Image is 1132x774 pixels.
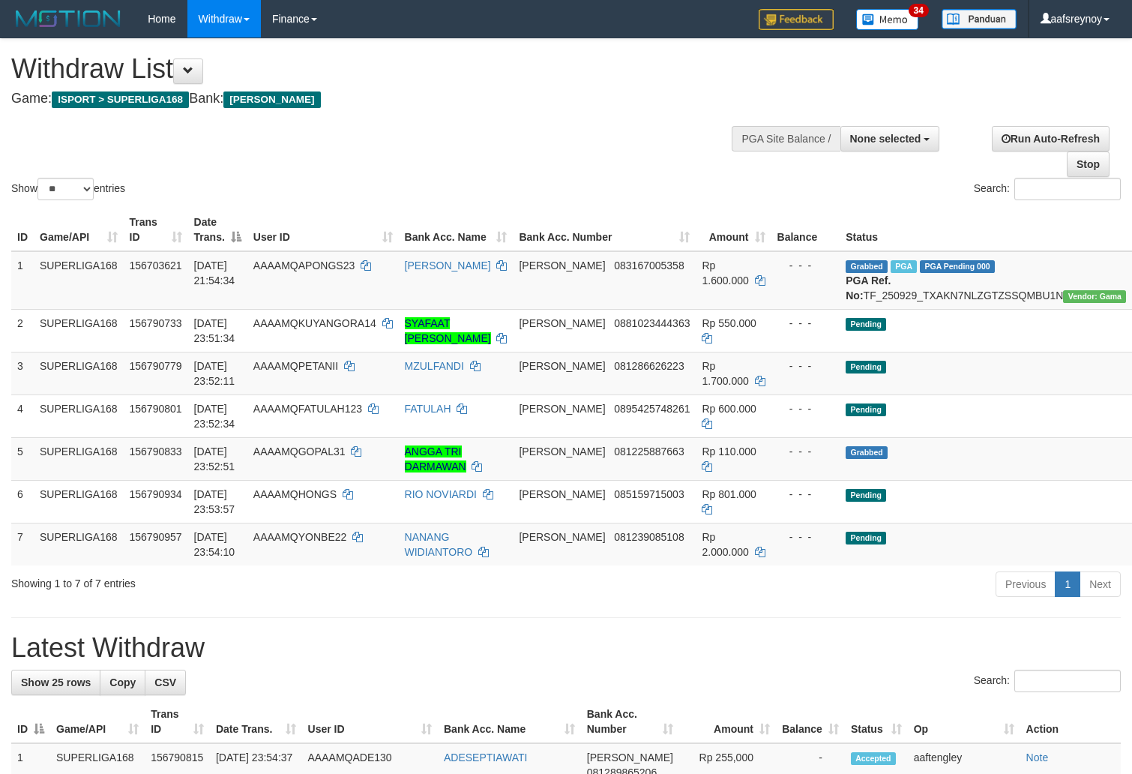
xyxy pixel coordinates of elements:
[702,488,756,500] span: Rp 801.000
[223,91,320,108] span: [PERSON_NAME]
[519,360,605,372] span: [PERSON_NAME]
[974,178,1121,200] label: Search:
[11,251,34,310] td: 1
[253,259,355,271] span: AAAAMQAPONGS23
[840,251,1132,310] td: TF_250929_TXAKN7NLZGTZSSQMBU1N
[920,260,995,273] span: PGA Pending
[777,444,834,459] div: - - -
[1055,571,1080,597] a: 1
[11,178,125,200] label: Show entries
[438,700,581,743] th: Bank Acc. Name: activate to sort column ascending
[614,259,684,271] span: Copy 083167005358 to clipboard
[614,317,690,329] span: Copy 0881023444363 to clipboard
[34,352,124,394] td: SUPERLIGA168
[194,360,235,387] span: [DATE] 23:52:11
[942,9,1017,29] img: panduan.png
[992,126,1110,151] a: Run Auto-Refresh
[846,446,888,459] span: Grabbed
[974,670,1121,692] label: Search:
[759,9,834,30] img: Feedback.jpg
[519,445,605,457] span: [PERSON_NAME]
[253,317,376,329] span: AAAAMQKUYANGORA14
[34,251,124,310] td: SUPERLIGA168
[771,208,840,251] th: Balance
[702,403,756,415] span: Rp 600.000
[194,317,235,344] span: [DATE] 23:51:34
[130,403,182,415] span: 156790801
[130,445,182,457] span: 156790833
[840,208,1132,251] th: Status
[145,670,186,695] a: CSV
[188,208,247,251] th: Date Trans.: activate to sort column descending
[519,531,605,543] span: [PERSON_NAME]
[405,360,464,372] a: MZULFANDI
[109,676,136,688] span: Copy
[11,437,34,480] td: 5
[34,480,124,523] td: SUPERLIGA168
[130,360,182,372] span: 156790779
[11,523,34,565] td: 7
[194,488,235,515] span: [DATE] 23:53:57
[846,318,886,331] span: Pending
[405,403,451,415] a: FATULAH
[130,317,182,329] span: 156790733
[1063,290,1126,303] span: Vendor URL: https://trx31.1velocity.biz
[614,403,690,415] span: Copy 0895425748261 to clipboard
[846,489,886,502] span: Pending
[519,403,605,415] span: [PERSON_NAME]
[513,208,696,251] th: Bank Acc. Number: activate to sort column ascending
[302,700,438,743] th: User ID: activate to sort column ascending
[405,488,477,500] a: RIO NOVIARDI
[1026,751,1049,763] a: Note
[11,394,34,437] td: 4
[405,531,473,558] a: NANANG WIDIANTORO
[891,260,917,273] span: Marked by aafchhiseyha
[11,352,34,394] td: 3
[702,531,748,558] span: Rp 2.000.000
[850,133,921,145] span: None selected
[11,633,1121,663] h1: Latest Withdraw
[124,208,188,251] th: Trans ID: activate to sort column ascending
[777,529,834,544] div: - - -
[777,258,834,273] div: - - -
[405,259,491,271] a: [PERSON_NAME]
[845,700,908,743] th: Status: activate to sort column ascending
[34,523,124,565] td: SUPERLIGA168
[405,445,466,472] a: ANGGA TRI DARMAWAN
[130,531,182,543] span: 156790957
[11,7,125,30] img: MOTION_logo.png
[581,700,679,743] th: Bank Acc. Number: activate to sort column ascending
[702,445,756,457] span: Rp 110.000
[11,570,460,591] div: Showing 1 to 7 of 7 entries
[519,488,605,500] span: [PERSON_NAME]
[11,91,740,106] h4: Game: Bank:
[996,571,1056,597] a: Previous
[253,445,346,457] span: AAAAMQGOPAL31
[11,700,50,743] th: ID: activate to sort column descending
[34,309,124,352] td: SUPERLIGA168
[444,751,528,763] a: ADESEPTIAWATI
[702,259,748,286] span: Rp 1.600.000
[846,361,886,373] span: Pending
[253,488,337,500] span: AAAAMQHONGS
[11,480,34,523] td: 6
[253,360,338,372] span: AAAAMQPETANII
[34,437,124,480] td: SUPERLIGA168
[130,259,182,271] span: 156703621
[34,394,124,437] td: SUPERLIGA168
[405,317,491,344] a: SYAFAAT [PERSON_NAME]
[210,700,302,743] th: Date Trans.: activate to sort column ascending
[100,670,145,695] a: Copy
[50,700,145,743] th: Game/API: activate to sort column ascending
[777,401,834,416] div: - - -
[909,4,929,17] span: 34
[776,700,845,743] th: Balance: activate to sort column ascending
[247,208,399,251] th: User ID: activate to sort column ascending
[11,208,34,251] th: ID
[11,670,100,695] a: Show 25 rows
[21,676,91,688] span: Show 25 rows
[37,178,94,200] select: Showentries
[1080,571,1121,597] a: Next
[1014,178,1121,200] input: Search:
[614,531,684,543] span: Copy 081239085108 to clipboard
